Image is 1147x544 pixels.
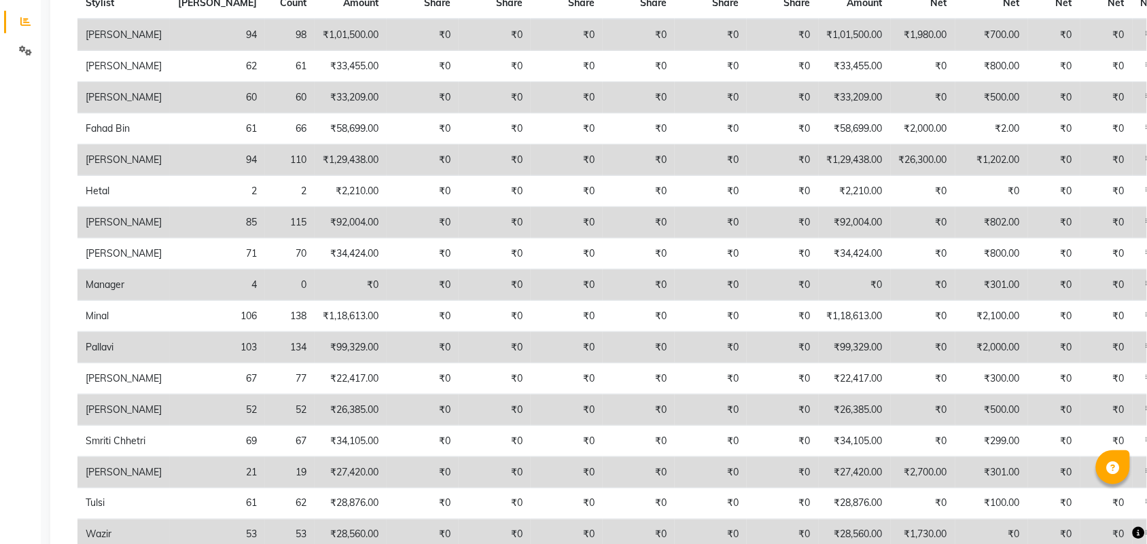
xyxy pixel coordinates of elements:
[387,19,459,51] td: ₹0
[459,82,531,113] td: ₹0
[387,457,459,488] td: ₹0
[955,19,1028,51] td: ₹700.00
[387,363,459,395] td: ₹0
[819,176,891,207] td: ₹2,210.00
[1080,82,1133,113] td: ₹0
[170,488,265,520] td: 61
[459,270,531,301] td: ₹0
[747,457,819,488] td: ₹0
[315,457,387,488] td: ₹27,420.00
[531,488,603,520] td: ₹0
[170,457,265,488] td: 21
[603,301,675,332] td: ₹0
[459,363,531,395] td: ₹0
[1028,301,1080,332] td: ₹0
[955,238,1028,270] td: ₹800.00
[955,82,1028,113] td: ₹500.00
[170,238,265,270] td: 71
[603,238,675,270] td: ₹0
[531,301,603,332] td: ₹0
[955,457,1028,488] td: ₹301.00
[747,270,819,301] td: ₹0
[387,176,459,207] td: ₹0
[819,207,891,238] td: ₹92,004.00
[531,176,603,207] td: ₹0
[891,426,955,457] td: ₹0
[603,363,675,395] td: ₹0
[675,82,747,113] td: ₹0
[1080,426,1133,457] td: ₹0
[170,51,265,82] td: 62
[603,51,675,82] td: ₹0
[170,113,265,145] td: 61
[1028,113,1080,145] td: ₹0
[170,176,265,207] td: 2
[747,207,819,238] td: ₹0
[1080,270,1133,301] td: ₹0
[819,19,891,51] td: ₹1,01,500.00
[387,207,459,238] td: ₹0
[315,426,387,457] td: ₹34,105.00
[315,176,387,207] td: ₹2,210.00
[955,145,1028,176] td: ₹1,202.00
[675,301,747,332] td: ₹0
[955,270,1028,301] td: ₹301.00
[459,301,531,332] td: ₹0
[1080,207,1133,238] td: ₹0
[265,19,315,51] td: 98
[77,145,170,176] td: [PERSON_NAME]
[459,113,531,145] td: ₹0
[1080,19,1133,51] td: ₹0
[747,51,819,82] td: ₹0
[955,395,1028,426] td: ₹500.00
[170,332,265,363] td: 103
[265,363,315,395] td: 77
[265,145,315,176] td: 110
[675,488,747,520] td: ₹0
[1080,332,1133,363] td: ₹0
[1028,270,1080,301] td: ₹0
[265,82,315,113] td: 60
[531,51,603,82] td: ₹0
[531,457,603,488] td: ₹0
[1028,395,1080,426] td: ₹0
[315,301,387,332] td: ₹1,18,613.00
[819,145,891,176] td: ₹1,29,438.00
[387,145,459,176] td: ₹0
[77,176,170,207] td: Hetal
[1028,207,1080,238] td: ₹0
[459,395,531,426] td: ₹0
[1080,457,1133,488] td: ₹0
[77,363,170,395] td: [PERSON_NAME]
[747,176,819,207] td: ₹0
[955,113,1028,145] td: ₹2.00
[315,363,387,395] td: ₹22,417.00
[819,332,891,363] td: ₹99,329.00
[77,51,170,82] td: [PERSON_NAME]
[675,332,747,363] td: ₹0
[603,332,675,363] td: ₹0
[747,145,819,176] td: ₹0
[1028,82,1080,113] td: ₹0
[315,270,387,301] td: ₹0
[1080,395,1133,426] td: ₹0
[77,457,170,488] td: [PERSON_NAME]
[675,145,747,176] td: ₹0
[459,207,531,238] td: ₹0
[675,19,747,51] td: ₹0
[891,238,955,270] td: ₹0
[315,51,387,82] td: ₹33,455.00
[747,113,819,145] td: ₹0
[955,426,1028,457] td: ₹299.00
[170,426,265,457] td: 69
[891,395,955,426] td: ₹0
[891,82,955,113] td: ₹0
[891,207,955,238] td: ₹0
[675,238,747,270] td: ₹0
[265,457,315,488] td: 19
[387,113,459,145] td: ₹0
[531,363,603,395] td: ₹0
[955,332,1028,363] td: ₹2,000.00
[603,488,675,520] td: ₹0
[891,113,955,145] td: ₹2,000.00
